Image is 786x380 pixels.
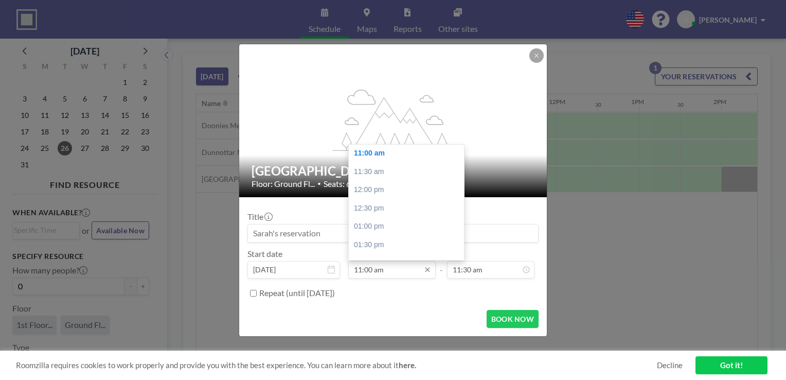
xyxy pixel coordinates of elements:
a: Decline [657,360,683,370]
label: Repeat (until [DATE]) [259,288,335,298]
span: • [317,180,321,187]
label: Start date [247,249,282,259]
a: here. [399,360,416,370]
span: Roomzilla requires cookies to work properly and provide you with the best experience. You can lea... [16,360,657,370]
div: 01:00 pm [349,217,469,236]
span: Seats: 6 [324,179,351,189]
a: Got it! [695,356,767,374]
div: 11:00 am [349,144,469,163]
button: BOOK NOW [487,310,539,328]
div: 02:00 pm [349,254,469,273]
input: Sarah's reservation [248,224,538,242]
div: 11:30 am [349,163,469,181]
div: 12:00 pm [349,181,469,199]
label: Title [247,212,272,222]
span: Floor: Ground Fl... [252,179,315,189]
div: 01:30 pm [349,236,469,254]
h2: [GEOGRAPHIC_DATA] [252,163,535,179]
div: 12:30 pm [349,199,469,218]
span: - [440,252,443,275]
